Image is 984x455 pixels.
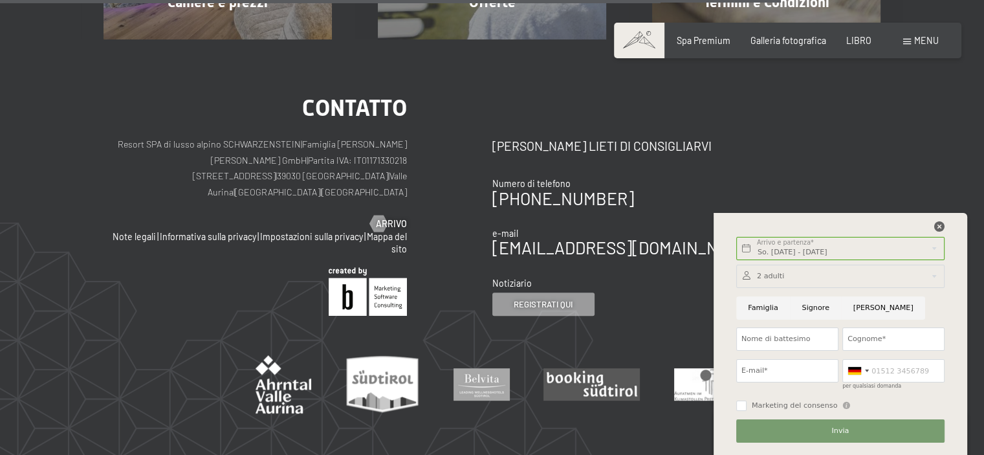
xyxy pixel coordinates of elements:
font: [PERSON_NAME] lieti di consigliarvi [492,139,712,153]
a: Arrivo [370,217,407,230]
font: Invia [831,427,849,435]
font: | [320,186,322,197]
input: 01512 3456789 [842,359,945,383]
a: [EMAIL_ADDRESS][DOMAIN_NAME] [492,238,758,258]
font: [GEOGRAPHIC_DATA] [322,186,407,197]
a: Spa Premium [677,35,730,46]
div: Germania (Germania): +49 [843,360,873,382]
a: Mappa del sito [367,231,407,255]
font: contatto [302,94,407,121]
font: | [307,155,308,166]
a: [PHONE_NUMBER] [492,188,634,208]
font: Registrati qui [514,299,573,309]
font: Famiglia [PERSON_NAME] [302,139,407,150]
font: | [276,170,277,181]
a: LIBRO [846,35,871,46]
font: [PERSON_NAME] GmbH [211,155,307,166]
a: Informativa sulla privacy [160,231,256,242]
font: Partita IVA: IT01171330218 [308,155,407,166]
font: Arrivo [376,218,407,229]
font: Numero di telefono [492,178,571,189]
a: Galleria fotografica [750,35,826,46]
img: Brandnamic GmbH | Soluzioni leader per l'ospitalità [329,267,407,316]
font: | [364,231,366,242]
font: Resort SPA di lusso alpino SCHWARZENSTEIN [118,139,301,150]
font: 39030 [GEOGRAPHIC_DATA] [277,170,388,181]
font: | [257,231,259,242]
font: per qualsiasi domanda [842,383,901,389]
font: | [388,170,389,181]
button: Invia [736,419,945,443]
font: [STREET_ADDRESS] [193,170,276,181]
font: | [157,231,159,242]
a: Impostazioni sulla privacy [260,231,363,242]
a: Note legali [113,231,156,242]
font: e-mail [492,228,518,239]
font: menu [914,35,939,46]
font: | [301,139,302,150]
font: Notiziario [492,278,532,289]
font: Valle Aurina [208,170,407,197]
font: Marketing del consenso [752,401,838,410]
font: [GEOGRAPHIC_DATA] [235,186,320,197]
font: | [234,186,235,197]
